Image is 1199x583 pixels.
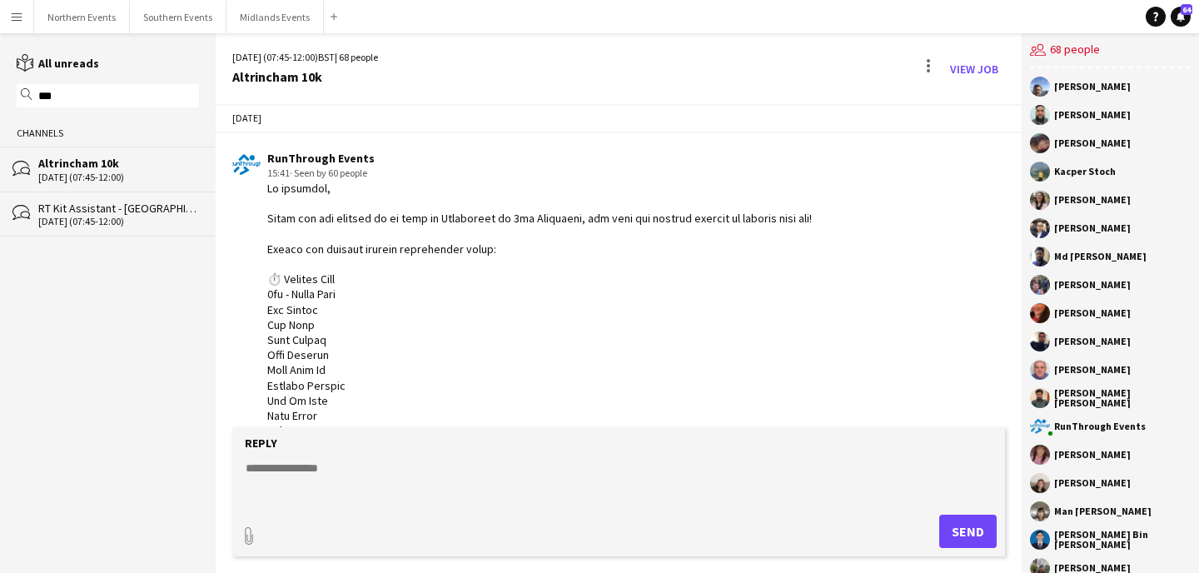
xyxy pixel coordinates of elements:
[38,216,199,227] div: [DATE] (07:45-12:00)
[232,69,378,84] div: Altrincham 10k
[1054,450,1131,460] div: [PERSON_NAME]
[226,1,324,33] button: Midlands Events
[1054,138,1131,148] div: [PERSON_NAME]
[38,156,199,171] div: Altrincham 10k
[943,56,1005,82] a: View Job
[1054,252,1147,262] div: Md [PERSON_NAME]
[38,201,199,216] div: RT Kit Assistant - [GEOGRAPHIC_DATA] 10k
[939,515,997,548] button: Send
[245,436,277,451] label: Reply
[1181,4,1192,15] span: 64
[232,50,378,65] div: [DATE] (07:45-12:00) | 68 people
[1054,195,1131,205] div: [PERSON_NAME]
[1054,421,1146,431] div: RunThrough Events
[290,167,367,179] span: · Seen by 60 people
[38,172,199,183] div: [DATE] (07:45-12:00)
[1054,336,1131,346] div: [PERSON_NAME]
[1054,82,1131,92] div: [PERSON_NAME]
[1054,167,1116,177] div: Kacper Stoch
[1054,365,1131,375] div: [PERSON_NAME]
[1054,506,1152,516] div: Man [PERSON_NAME]
[1054,280,1131,290] div: [PERSON_NAME]
[1054,308,1131,318] div: [PERSON_NAME]
[216,104,1022,132] div: [DATE]
[318,51,335,63] span: BST
[34,1,130,33] button: Northern Events
[1054,530,1191,550] div: [PERSON_NAME] Bin [PERSON_NAME]
[1054,388,1191,408] div: [PERSON_NAME] [PERSON_NAME]
[1054,563,1131,573] div: [PERSON_NAME]
[17,56,99,71] a: All unreads
[267,151,878,166] div: RunThrough Events
[1171,7,1191,27] a: 64
[1054,110,1131,120] div: [PERSON_NAME]
[130,1,226,33] button: Southern Events
[1054,478,1131,488] div: [PERSON_NAME]
[267,166,878,181] div: 15:41
[1030,33,1191,68] div: 68 people
[1054,223,1131,233] div: [PERSON_NAME]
